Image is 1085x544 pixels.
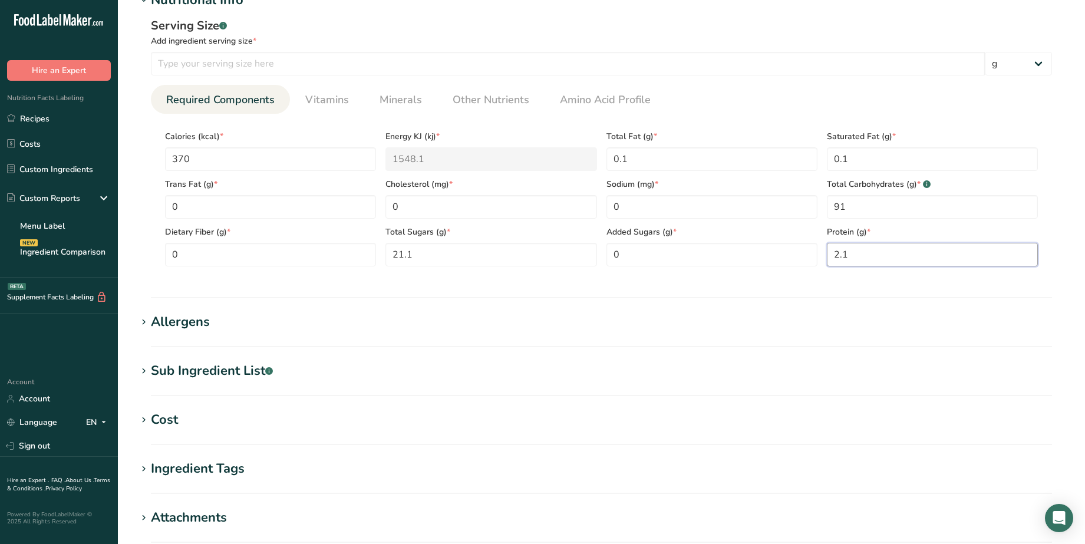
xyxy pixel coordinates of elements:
[385,226,596,238] span: Total Sugars (g)
[305,92,349,108] span: Vitamins
[560,92,651,108] span: Amino Acid Profile
[45,484,82,493] a: Privacy Policy
[7,60,111,81] button: Hire an Expert
[20,239,38,246] div: NEW
[385,130,596,143] span: Energy KJ (kj)
[827,178,1038,190] span: Total Carbohydrates (g)
[606,130,817,143] span: Total Fat (g)
[165,226,376,238] span: Dietary Fiber (g)
[827,226,1038,238] span: Protein (g)
[7,476,110,493] a: Terms & Conditions .
[65,476,94,484] a: About Us .
[151,35,1052,47] div: Add ingredient serving size
[151,361,273,381] div: Sub Ingredient List
[51,476,65,484] a: FAQ .
[7,192,80,205] div: Custom Reports
[606,226,817,238] span: Added Sugars (g)
[453,92,529,108] span: Other Nutrients
[165,178,376,190] span: Trans Fat (g)
[151,508,227,527] div: Attachments
[8,283,26,290] div: BETA
[151,52,985,75] input: Type your serving size here
[151,17,1052,35] div: Serving Size
[151,312,210,332] div: Allergens
[827,130,1038,143] span: Saturated Fat (g)
[151,459,245,479] div: Ingredient Tags
[86,416,111,430] div: EN
[1045,504,1073,532] div: Open Intercom Messenger
[151,410,178,430] div: Cost
[7,511,111,525] div: Powered By FoodLabelMaker © 2025 All Rights Reserved
[7,476,49,484] a: Hire an Expert .
[380,92,422,108] span: Minerals
[166,92,275,108] span: Required Components
[606,178,817,190] span: Sodium (mg)
[385,178,596,190] span: Cholesterol (mg)
[165,130,376,143] span: Calories (kcal)
[7,412,57,433] a: Language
